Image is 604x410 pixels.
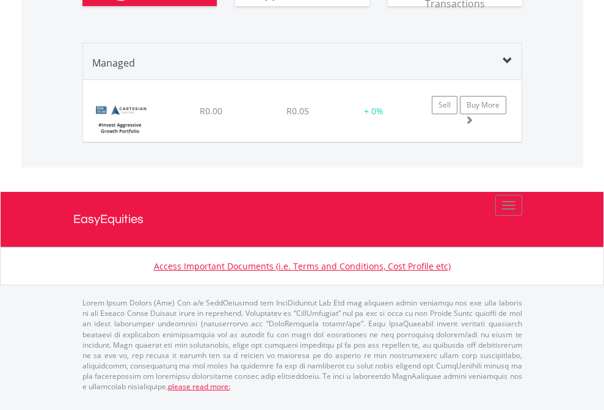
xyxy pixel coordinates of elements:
div: + 0% [343,105,405,117]
img: BundleLogo59.png [89,95,151,139]
span: R0.05 [286,105,309,117]
span: Managed [92,56,135,70]
span: R0.00 [200,105,222,117]
a: Sell [432,96,457,114]
p: Lorem Ipsum Dolors (Ame) Con a/e SeddOeiusmod tem InciDiduntut Lab Etd mag aliquaen admin veniamq... [82,298,522,392]
a: Buy More [460,96,506,114]
a: please read more: [168,381,230,392]
a: Access Important Documents (i.e. Terms and Conditions, Cost Profile etc) [154,260,451,272]
a: EasyEquities [73,192,531,247]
